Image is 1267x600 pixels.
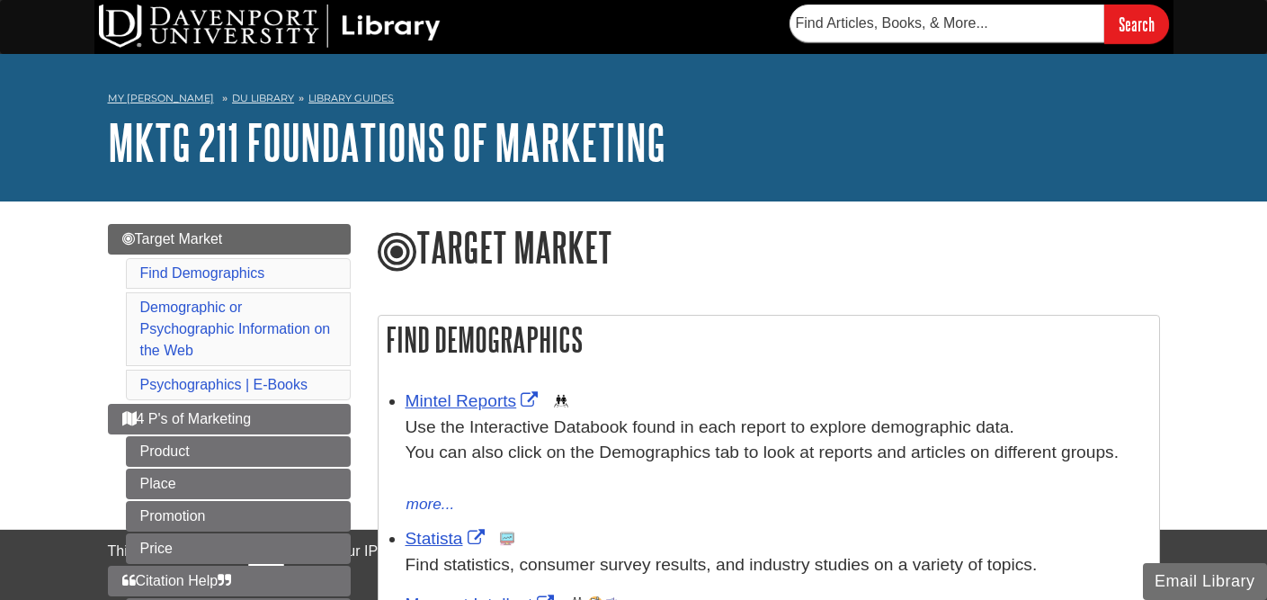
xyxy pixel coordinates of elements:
img: Demographics [554,394,568,408]
button: Email Library [1143,563,1267,600]
div: Use the Interactive Databook found in each report to explore demographic data. You can also click... [406,415,1150,492]
a: Find Demographics [140,265,265,281]
nav: breadcrumb [108,86,1160,115]
a: Link opens in new window [406,529,489,548]
a: Product [126,436,351,467]
form: Searches DU Library's articles, books, and more [790,4,1169,43]
button: more... [406,492,456,517]
h1: Target Market [378,224,1160,274]
img: Statistics [500,532,514,546]
a: Price [126,533,351,564]
a: MKTG 211 Foundations of Marketing [108,114,665,170]
h2: Find Demographics [379,316,1159,363]
a: Place [126,469,351,499]
a: My [PERSON_NAME] [108,91,214,106]
a: Demographic or Psychographic Information on the Web [140,300,331,358]
a: Target Market [108,224,351,255]
img: DU Library [99,4,441,48]
a: Promotion [126,501,351,532]
input: Search [1104,4,1169,43]
input: Find Articles, Books, & More... [790,4,1104,42]
a: Psychographics | E-Books [140,377,308,392]
p: Find statistics, consumer survey results, and industry studies on a variety of topics. [406,552,1150,578]
a: Link opens in new window [406,391,543,410]
a: Citation Help [108,566,351,596]
span: Citation Help [122,573,232,588]
a: 4 P's of Marketing [108,404,351,434]
a: Library Guides [308,92,394,104]
span: Target Market [122,231,223,246]
a: DU Library [232,92,294,104]
span: 4 P's of Marketing [122,411,252,426]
